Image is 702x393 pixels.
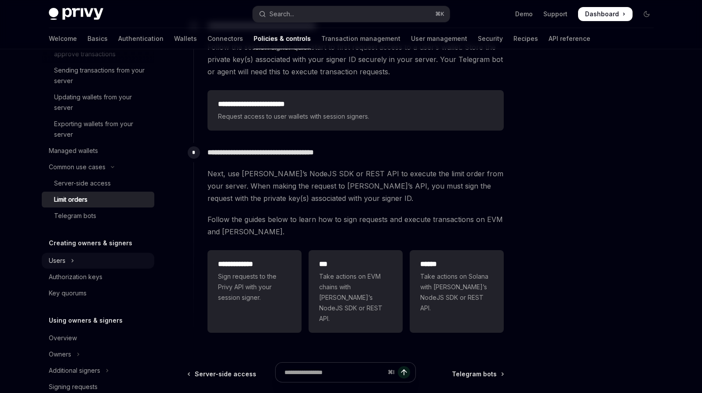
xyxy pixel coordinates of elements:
div: Managed wallets [49,146,98,156]
div: Authorization keys [49,272,102,282]
a: Demo [515,10,533,18]
h5: Creating owners & signers [49,238,132,248]
div: Search... [269,9,294,19]
div: Updating wallets from your server [54,92,149,113]
a: ***Take actions on EVM chains with [PERSON_NAME]’s NodeJS SDK or REST API. [309,250,403,333]
a: User management [411,28,467,49]
div: Exporting wallets from your server [54,119,149,140]
span: Next, use [PERSON_NAME]’s NodeJS SDK or REST API to execute the limit order from your server. Whe... [207,167,504,204]
a: API reference [549,28,590,49]
a: **** **** ***Sign requests to the Privy API with your session signer. [207,250,302,333]
a: Sending transactions from your server [42,62,154,89]
button: Toggle Users section [42,253,154,269]
div: Common use cases [49,162,105,172]
a: Dashboard [578,7,633,21]
button: Open search [253,6,450,22]
div: Limit orders [54,194,87,205]
a: Overview [42,330,154,346]
span: Follow the guides below to learn how to sign requests and execute transactions on EVM and [PERSON... [207,213,504,238]
span: Dashboard [585,10,619,18]
a: Security [478,28,503,49]
div: Server-side access [54,178,111,189]
span: Sign requests to the Privy API with your session signer. [218,271,291,303]
a: Transaction management [321,28,400,49]
button: Toggle Common use cases section [42,159,154,175]
a: Limit orders [42,192,154,207]
span: Take actions on EVM chains with [PERSON_NAME]’s NodeJS SDK or REST API. [319,271,392,324]
a: Telegram bots [42,208,154,224]
a: Basics [87,28,108,49]
a: Updating wallets from your server [42,89,154,116]
div: Signing requests [49,382,98,392]
div: Owners [49,349,71,360]
span: Follow the session signer quickstart to first request access to a user’s wallet. Store the privat... [207,41,504,78]
h5: Using owners & signers [49,315,123,326]
a: **** *Take actions on Solana with [PERSON_NAME]’s NodeJS SDK or REST API. [410,250,504,333]
div: Overview [49,333,77,343]
a: Server-side access [42,175,154,191]
a: Managed wallets [42,143,154,159]
a: Support [543,10,567,18]
a: Key quorums [42,285,154,301]
a: Policies & controls [254,28,311,49]
button: Toggle dark mode [640,7,654,21]
input: Ask a question... [284,363,384,382]
a: Recipes [513,28,538,49]
span: Take actions on Solana with [PERSON_NAME]’s NodeJS SDK or REST API. [420,271,493,313]
button: Send message [398,366,410,378]
div: Users [49,255,65,266]
div: Key quorums [49,288,87,298]
img: dark logo [49,8,103,20]
a: Welcome [49,28,77,49]
a: Wallets [174,28,197,49]
span: Request access to user wallets with session signers. [218,111,493,122]
div: Additional signers [49,365,100,376]
button: Toggle Additional signers section [42,363,154,378]
button: Toggle Owners section [42,346,154,362]
a: Connectors [207,28,243,49]
a: Authentication [118,28,164,49]
a: Authorization keys [42,269,154,285]
div: Sending transactions from your server [54,65,149,86]
a: Exporting wallets from your server [42,116,154,142]
div: Telegram bots [54,211,96,221]
span: ⌘ K [435,11,444,18]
